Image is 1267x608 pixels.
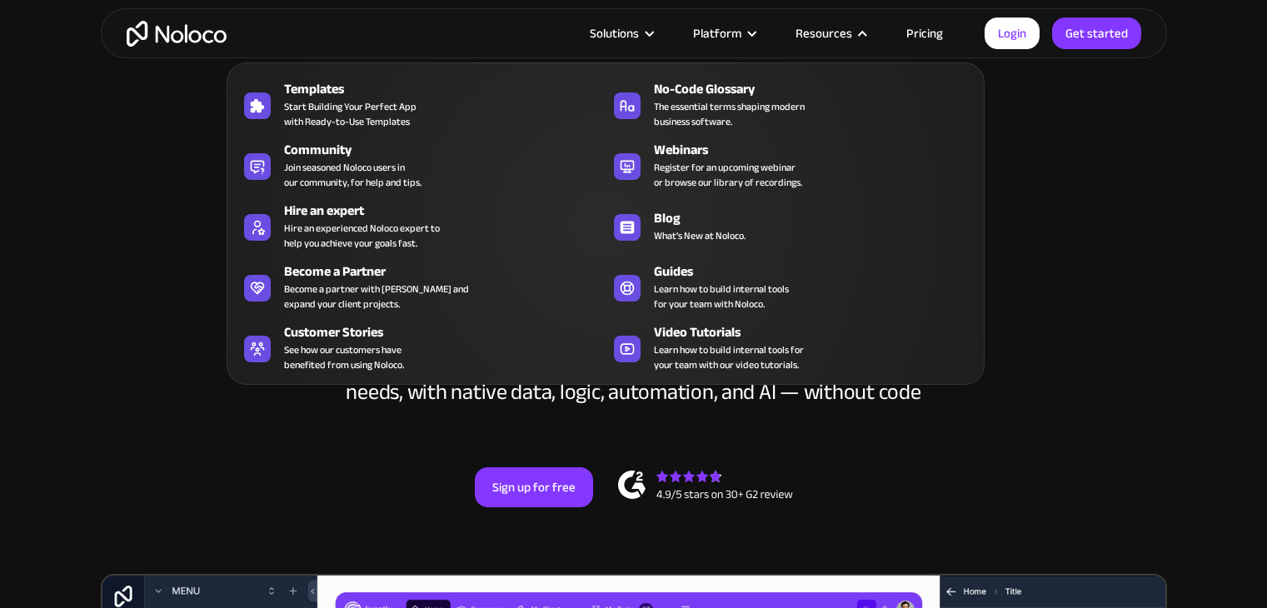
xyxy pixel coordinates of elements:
div: Video Tutorials [654,322,983,342]
div: Hire an experienced Noloco expert to help you achieve your goals fast. [284,221,440,251]
div: Community [284,140,613,160]
a: Video TutorialsLearn how to build internal tools foryour team with our video tutorials. [606,319,975,376]
span: Learn how to build internal tools for your team with our video tutorials. [654,342,804,372]
a: WebinarsRegister for an upcoming webinaror browse our library of recordings. [606,137,975,193]
span: Join seasoned Noloco users in our community, for help and tips. [284,160,422,190]
div: Guides [654,262,983,282]
div: Webinars [654,140,983,160]
div: Templates [284,79,613,99]
span: See how our customers have benefited from using Noloco. [284,342,404,372]
span: Learn how to build internal tools for your team with Noloco. [654,282,789,311]
div: Give your Ops teams the power to build the tools your business needs, with native data, logic, au... [342,355,925,405]
a: TemplatesStart Building Your Perfect Appwith Ready-to-Use Templates [236,76,606,132]
nav: Resources [227,39,985,385]
h2: Business Apps for Teams [117,205,1150,338]
a: BlogWhat's New at Noloco. [606,197,975,254]
a: Get started [1052,17,1141,49]
span: The essential terms shaping modern business software. [654,99,805,129]
h1: Custom No-Code Business Apps Platform [117,175,1150,188]
a: Become a PartnerBecome a partner with [PERSON_NAME] andexpand your client projects. [236,258,606,315]
div: Customer Stories [284,322,613,342]
a: GuidesLearn how to build internal toolsfor your team with Noloco. [606,258,975,315]
a: Hire an expertHire an experienced Noloco expert tohelp you achieve your goals fast. [236,197,606,254]
a: Pricing [885,22,964,44]
a: Customer StoriesSee how our customers havebenefited from using Noloco. [236,319,606,376]
div: Blog [654,208,983,228]
div: Hire an expert [284,201,613,221]
a: home [127,21,227,47]
a: Sign up for free [475,467,593,507]
div: Resources [775,22,885,44]
a: CommunityJoin seasoned Noloco users inour community, for help and tips. [236,137,606,193]
span: What's New at Noloco. [654,228,746,243]
a: No-Code GlossaryThe essential terms shaping modernbusiness software. [606,76,975,132]
span: Start Building Your Perfect App with Ready-to-Use Templates [284,99,417,129]
div: Become a partner with [PERSON_NAME] and expand your client projects. [284,282,469,311]
div: No-Code Glossary [654,79,983,99]
a: Login [985,17,1040,49]
div: Platform [693,22,741,44]
div: Solutions [590,22,639,44]
div: Platform [672,22,775,44]
div: Solutions [569,22,672,44]
span: Register for an upcoming webinar or browse our library of recordings. [654,160,802,190]
div: Resources [796,22,852,44]
div: Become a Partner [284,262,613,282]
